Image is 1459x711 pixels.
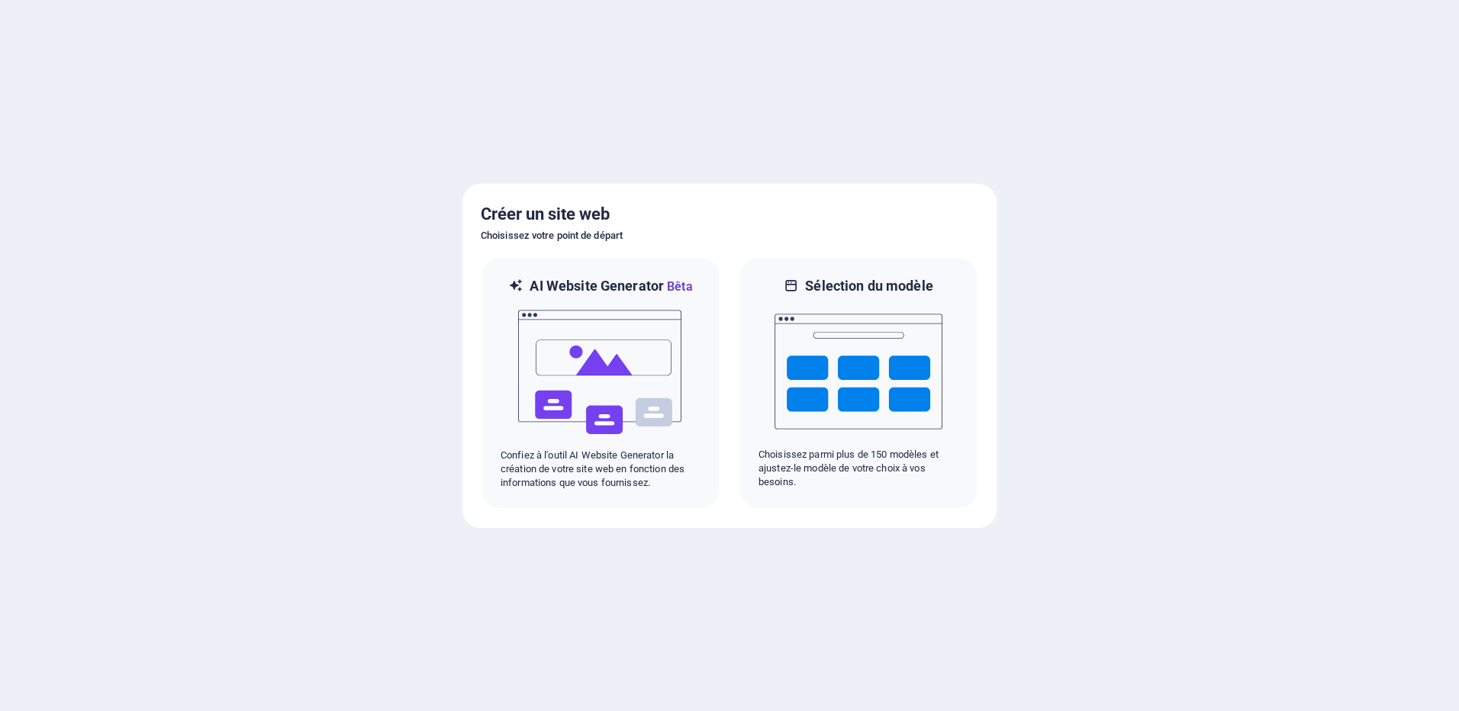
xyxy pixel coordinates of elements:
img: ai [517,296,684,449]
div: Sélection du modèleChoisissez parmi plus de 150 modèles et ajustez-le modèle de votre choix à vos... [739,257,978,510]
p: Confiez à l'outil AI Website Generator la création de votre site web en fonction des informations... [501,449,701,490]
h6: Choisissez votre point de départ [481,227,978,245]
h6: Sélection du modèle [805,277,933,295]
div: AI Website GeneratorBêtaaiConfiez à l'outil AI Website Generator la création de votre site web en... [481,257,720,510]
h6: AI Website Generator [530,277,692,296]
h5: Créer un site web [481,202,978,227]
p: Choisissez parmi plus de 150 modèles et ajustez-le modèle de votre choix à vos besoins. [758,448,958,489]
span: Bêta [664,279,693,294]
